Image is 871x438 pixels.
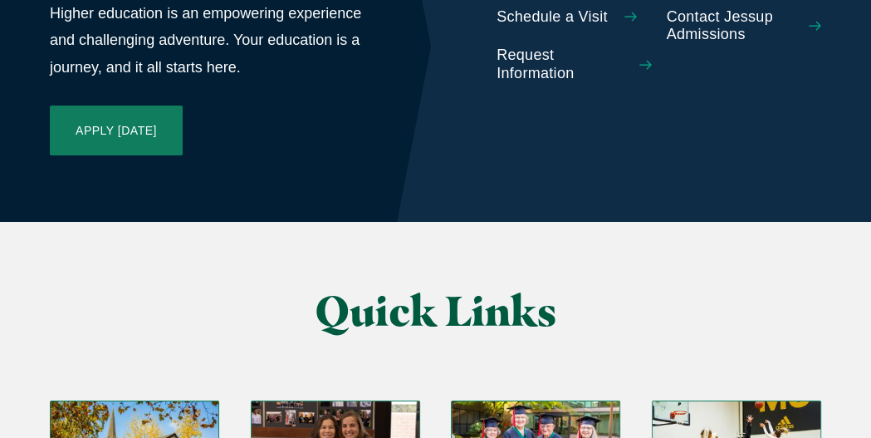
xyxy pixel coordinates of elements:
[497,8,608,27] span: Schedule a Visit
[50,106,183,155] a: Apply [DATE]
[183,288,688,334] h2: Quick Links
[667,8,821,44] a: Contact Jessup Admissions
[497,47,651,82] a: Request Information
[667,8,792,44] span: Contact Jessup Admissions
[497,8,651,27] a: Schedule a Visit
[497,47,622,82] span: Request Information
